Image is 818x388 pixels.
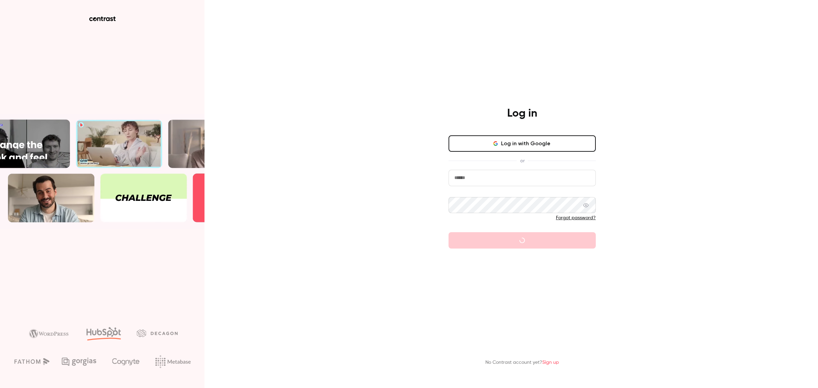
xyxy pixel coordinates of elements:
a: Forgot password? [556,215,596,220]
span: or [517,157,528,164]
a: Sign up [542,360,559,365]
button: Log in with Google [449,135,596,152]
p: No Contrast account yet? [485,359,559,366]
h4: Log in [507,107,537,120]
img: decagon [137,329,178,337]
